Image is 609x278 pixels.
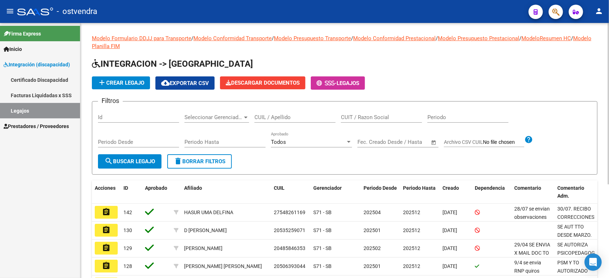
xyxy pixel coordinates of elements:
[313,185,342,191] span: Gerenciador
[475,185,505,191] span: Dependencia
[313,263,332,269] span: S71 - SB
[92,180,121,204] datatable-header-cell: Acciones
[438,35,519,42] a: Modelo Presupuesto Prestacional
[167,154,232,169] button: Borrar Filtros
[403,185,436,191] span: Periodo Hasta
[311,76,365,90] button: -Legajos
[121,180,142,204] datatable-header-cell: ID
[364,185,397,191] span: Periodo Desde
[313,245,332,251] span: S71 - SB
[514,206,550,228] span: 28/07 se envian observaciones por mail
[442,227,457,233] span: [DATE]
[440,180,472,204] datatable-header-cell: Creado
[4,122,69,130] span: Prestadores / Proveedores
[585,254,602,271] div: Open Intercom Messenger
[102,226,111,234] mat-icon: assignment
[357,139,387,145] input: Fecha inicio
[403,209,420,215] span: 202512
[521,35,571,42] a: ModeloResumen HC
[123,263,132,269] span: 128
[92,76,150,89] button: Crear Legajo
[442,263,457,269] span: [DATE]
[444,139,483,145] span: Archivo CSV CUIL
[4,45,22,53] span: Inicio
[511,180,554,204] datatable-header-cell: Comentario
[95,185,116,191] span: Acciones
[310,180,361,204] datatable-header-cell: Gerenciador
[92,35,191,42] a: Modelo Formulario DDJJ para Transporte
[313,227,332,233] span: S71 - SB
[361,180,400,204] datatable-header-cell: Periodo Desde
[104,157,113,165] mat-icon: search
[557,224,592,254] span: SE AUT TTO DESDE MARZO. MAIE DESDE FEB 25
[98,78,106,87] mat-icon: add
[403,245,420,251] span: 202512
[472,180,511,204] datatable-header-cell: Dependencia
[184,185,202,191] span: Afiliado
[161,79,170,87] mat-icon: cloud_download
[181,180,271,204] datatable-header-cell: Afiliado
[274,185,285,191] span: CUIL
[364,245,381,251] span: 202502
[155,76,215,90] button: Exportar CSV
[337,80,359,86] span: Legajos
[274,209,305,215] span: 27548261169
[313,209,332,215] span: S71 - SB
[364,209,381,215] span: 202504
[430,138,438,147] button: Open calendar
[271,139,286,145] span: Todos
[400,180,440,204] datatable-header-cell: Periodo Hasta
[184,262,262,270] div: [PERSON_NAME] [PERSON_NAME]
[514,242,550,256] span: 29/04 SE ENVIA X MAIL DOC TO
[104,158,155,165] span: Buscar Legajo
[393,139,428,145] input: Fecha fin
[442,209,457,215] span: [DATE]
[4,30,41,38] span: Firma Express
[317,80,337,86] span: -
[274,35,351,42] a: Modelo Presupuesto Transporte
[514,185,541,191] span: Comentario
[595,7,603,15] mat-icon: person
[98,154,161,169] button: Buscar Legajo
[524,135,533,144] mat-icon: help
[92,59,253,69] span: INTEGRACION -> [GEOGRAPHIC_DATA]
[554,180,598,204] datatable-header-cell: Comentario Adm.
[442,245,457,251] span: [DATE]
[184,114,243,121] span: Seleccionar Gerenciador
[98,80,144,86] span: Crear Legajo
[57,4,97,19] span: - ostvendra
[184,208,233,217] div: HASUR UMA DELFINA
[271,180,310,204] datatable-header-cell: CUIL
[403,227,420,233] span: 202512
[4,61,70,69] span: Integración (discapacidad)
[364,263,381,269] span: 202501
[142,180,171,204] datatable-header-cell: Aprobado
[123,245,132,251] span: 129
[102,261,111,270] mat-icon: assignment
[123,227,132,233] span: 130
[557,185,584,199] span: Comentario Adm.
[161,80,209,86] span: Exportar CSV
[483,139,524,146] input: Archivo CSV CUIL
[123,185,128,191] span: ID
[98,96,123,106] h3: Filtros
[102,244,111,252] mat-icon: assignment
[364,227,381,233] span: 202501
[442,185,459,191] span: Creado
[184,244,222,253] div: [PERSON_NAME]
[220,76,305,89] button: Descargar Documentos
[274,227,305,233] span: 20535259071
[184,226,227,235] div: D [PERSON_NAME]
[226,80,300,86] span: Descargar Documentos
[403,263,420,269] span: 202512
[193,35,272,42] a: Modelo Conformidad Transporte
[274,245,305,251] span: 20485846353
[6,7,14,15] mat-icon: menu
[123,209,132,215] span: 142
[353,35,436,42] a: Modelo Conformidad Prestacional
[102,208,111,216] mat-icon: assignment
[174,157,182,165] mat-icon: delete
[174,158,225,165] span: Borrar Filtros
[274,263,305,269] span: 20506393044
[145,185,167,191] span: Aprobado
